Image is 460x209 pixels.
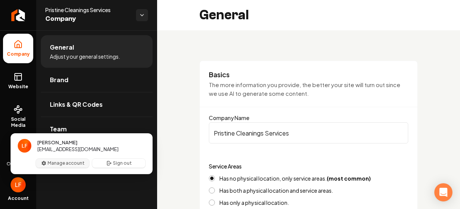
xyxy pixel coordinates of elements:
[45,6,130,14] span: Pristine Cleanings Services
[11,177,26,192] button: Close user button
[11,9,25,21] img: Rebolt Logo
[3,116,33,128] span: Social Media
[11,177,26,192] img: Letisha Franco
[3,155,33,167] span: GBP Optimizer
[50,43,74,52] span: General
[209,81,408,98] p: The more information you provide, the better your site will turn out since we use AI to generate ...
[327,175,371,182] strong: (most common)
[209,70,408,79] h3: Basics
[219,176,371,181] label: Has no physical location, only service areas.
[209,122,408,143] input: Company Name
[18,139,31,153] img: Letisha Franco
[37,146,119,153] span: [EMAIL_ADDRESS][DOMAIN_NAME]
[219,200,289,205] label: Has only a physical location.
[50,75,68,84] span: Brand
[11,133,153,174] div: User button popover
[209,163,242,170] label: Service Areas
[50,100,103,109] span: Links & QR Codes
[36,159,89,168] button: Manage account
[434,183,452,201] div: Open Intercom Messenger
[50,125,67,134] span: Team
[92,159,145,168] button: Sign out
[45,14,130,24] span: Company
[199,8,249,23] h2: General
[219,188,333,193] label: Has both a physical location and service areas.
[50,53,120,60] span: Adjust your general settings.
[209,114,249,121] label: Company Name
[37,139,77,146] span: [PERSON_NAME]
[8,195,29,201] span: Account
[5,84,31,90] span: Website
[4,51,33,57] span: Company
